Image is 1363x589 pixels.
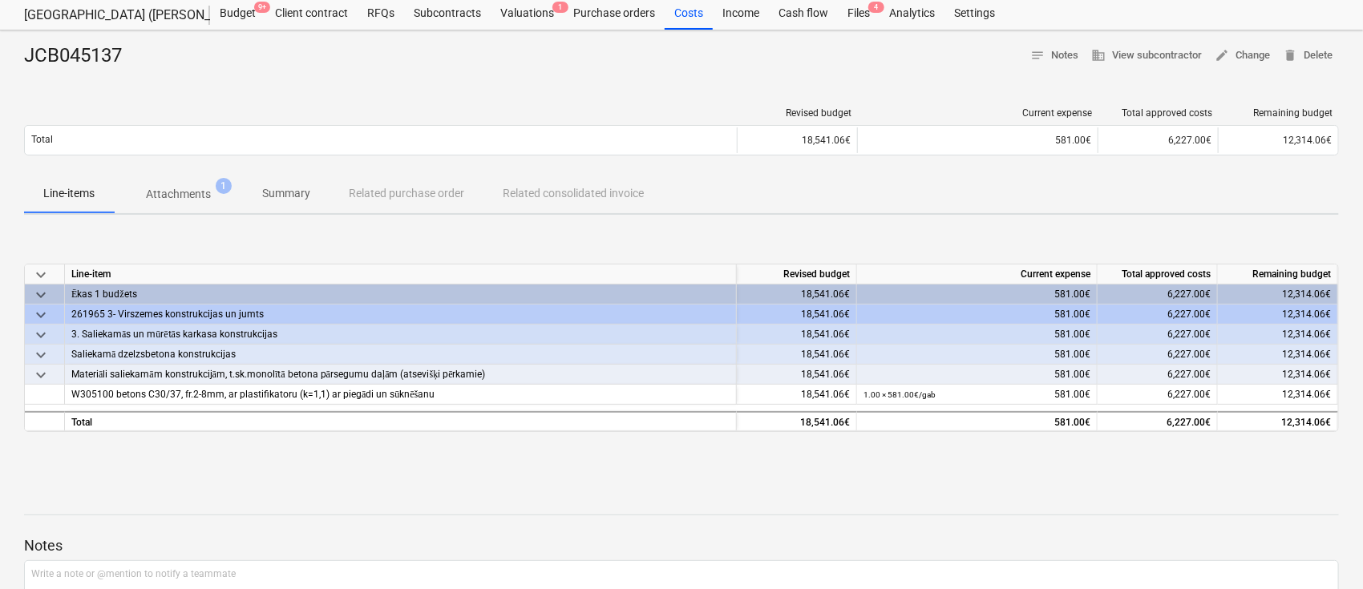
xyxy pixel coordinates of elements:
[31,133,53,147] p: Total
[1098,305,1218,325] div: 6,227.00€
[737,345,857,365] div: 18,541.06€
[1282,389,1331,400] span: 12,314.06€
[1098,264,1218,284] div: Total approved costs
[1167,389,1211,400] span: 6,227.00€
[1091,46,1202,65] span: View subcontractor
[737,385,857,405] div: 18,541.06€
[864,325,1090,345] div: 581.00€
[864,305,1090,325] div: 581.00€
[737,264,857,284] div: Revised budget
[1030,46,1078,65] span: Notes
[737,284,857,305] div: 18,541.06€
[31,265,51,284] span: keyboard_arrow_down
[864,284,1090,305] div: 581.00€
[1218,325,1338,345] div: 12,314.06€
[31,285,51,305] span: keyboard_arrow_down
[71,284,730,304] div: Ēkas 1 budžets
[1105,107,1212,119] div: Total approved costs
[864,345,1090,365] div: 581.00€
[864,365,1090,385] div: 581.00€
[1276,43,1339,68] button: Delete
[216,178,232,194] span: 1
[864,107,1092,119] div: Current expense
[552,2,568,13] span: 1
[1218,365,1338,385] div: 12,314.06€
[1283,46,1333,65] span: Delete
[43,185,95,202] p: Line-items
[1098,365,1218,385] div: 6,227.00€
[868,2,884,13] span: 4
[65,411,737,431] div: Total
[1098,345,1218,365] div: 6,227.00€
[1218,411,1338,431] div: 12,314.06€
[1218,305,1338,325] div: 12,314.06€
[1225,107,1333,119] div: Remaining budget
[1098,411,1218,431] div: 6,227.00€
[737,305,857,325] div: 18,541.06€
[1218,284,1338,305] div: 12,314.06€
[1085,43,1208,68] button: View subcontractor
[24,7,191,24] div: [GEOGRAPHIC_DATA] ([PERSON_NAME] - PRJ2002936 un PRJ2002937) 2601965
[31,325,51,345] span: keyboard_arrow_down
[71,325,730,344] div: 3. Saliekamās un mūrētās karkasa konstrukcijas
[737,127,857,153] div: 18,541.06€
[71,345,730,364] div: Saliekamā dzelzsbetona konstrukcijas
[1098,284,1218,305] div: 6,227.00€
[31,365,51,385] span: keyboard_arrow_down
[71,305,730,324] div: 261965 3- Virszemes konstrukcijas un jumts
[864,413,1090,433] div: 581.00€
[146,186,211,203] p: Attachments
[1218,264,1338,284] div: Remaining budget
[1283,512,1363,589] iframe: Chat Widget
[864,385,1090,405] div: 581.00€
[1208,43,1276,68] button: Change
[1215,48,1229,63] span: edit
[31,345,51,365] span: keyboard_arrow_down
[1283,135,1332,146] span: 12,314.06€
[1030,48,1045,63] span: notes
[1218,345,1338,365] div: 12,314.06€
[65,264,737,284] div: Line-item
[71,365,730,384] div: Materiāli saliekamām konstrukcijām, t.sk.monolītā betona pārsegumu daļām (atsevišķi pērkamie)
[1215,46,1270,65] span: Change
[262,185,310,202] p: Summary
[24,536,1339,555] p: Notes
[71,389,435,400] span: W305100 betons C30/37, fr.2-8mm, ar plastifikatoru (k=1,1) ar piegādi un sūknēšanu
[737,325,857,345] div: 18,541.06€
[254,2,270,13] span: 9+
[737,365,857,385] div: 18,541.06€
[1098,325,1218,345] div: 6,227.00€
[1091,48,1106,63] span: business
[1024,43,1085,68] button: Notes
[864,135,1091,146] div: 581.00€
[31,305,51,325] span: keyboard_arrow_down
[744,107,851,119] div: Revised budget
[1283,48,1297,63] span: delete
[24,43,135,69] div: JCB045137
[1098,127,1218,153] div: 6,227.00€
[737,411,857,431] div: 18,541.06€
[857,264,1098,284] div: Current expense
[864,390,936,399] small: 1.00 × 581.00€ / gab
